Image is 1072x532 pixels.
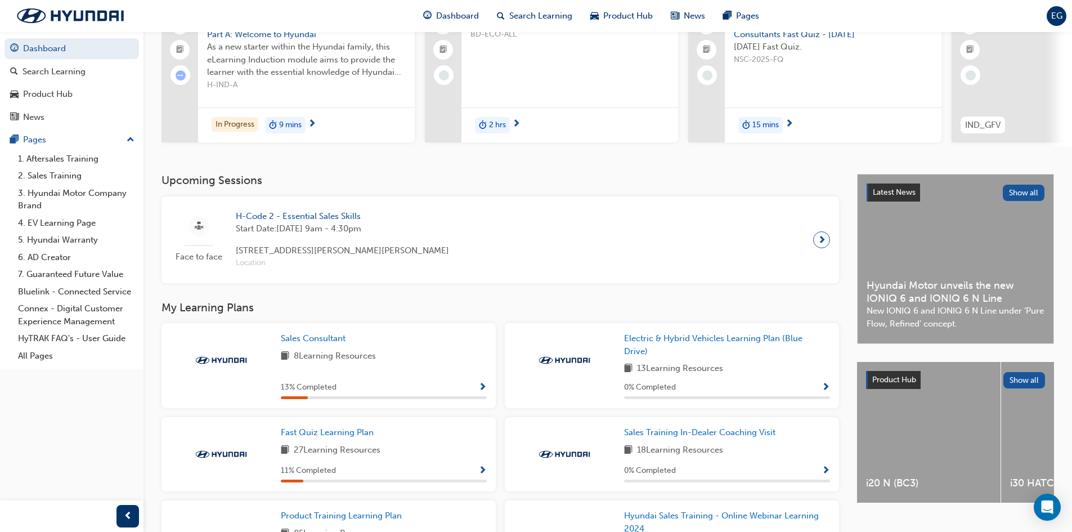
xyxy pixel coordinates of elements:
[281,332,350,345] a: Sales Consultant
[822,466,830,476] span: Show Progress
[190,449,252,460] img: Trak
[14,300,139,330] a: Connex - Digital Customer Experience Management
[212,117,258,132] div: In Progress
[509,10,572,23] span: Search Learning
[236,222,449,235] span: Start Date: [DATE] 9am - 4:30pm
[23,88,73,101] div: Product Hub
[866,371,1045,389] a: Product HubShow all
[190,355,252,366] img: Trak
[867,279,1044,305] span: Hyundai Motor unveils the new IONIQ 6 and IONIQ 6 N Line
[5,129,139,150] button: Pages
[624,381,676,394] span: 0 % Completed
[866,477,992,490] span: i20 N (BC3)
[581,5,662,28] a: car-iconProduct Hub
[512,119,521,129] span: next-icon
[734,41,932,53] span: [DATE] Fast Quiz.
[10,113,19,123] span: news-icon
[425,6,678,142] a: 0Hyundai Eco Guide to EV & HybridBD-ECO-ALLduration-icon2 hrs
[702,70,712,81] span: learningRecordVerb_NONE-icon
[14,167,139,185] a: 2. Sales Training
[873,187,916,197] span: Latest News
[624,333,802,356] span: Electric & Hybrid Vehicles Learning Plan (Blue Drive)
[867,184,1044,202] a: Latest NewsShow all
[14,185,139,214] a: 3. Hyundai Motor Company Brand
[10,67,18,77] span: search-icon
[965,119,1001,132] span: IND_GFV
[624,464,676,477] span: 0 % Completed
[624,362,633,376] span: book-icon
[1034,494,1061,521] div: Open Intercom Messenger
[478,383,487,393] span: Show Progress
[439,70,449,81] span: learningRecordVerb_NONE-icon
[308,119,316,129] span: next-icon
[207,79,406,92] span: H-IND-A
[171,251,227,263] span: Face to face
[470,28,669,41] span: BD-ECO-ALL
[590,9,599,23] span: car-icon
[703,43,711,57] span: booktick-icon
[5,107,139,128] a: News
[14,347,139,365] a: All Pages
[127,133,134,147] span: up-icon
[269,118,277,133] span: duration-icon
[1047,6,1066,26] button: EG
[867,305,1044,330] span: New IONIQ 6 and IONIQ 6 N Line under ‘Pure Flow, Refined’ concept.
[10,135,19,145] span: pages-icon
[281,444,289,458] span: book-icon
[436,10,479,23] span: Dashboard
[742,118,750,133] span: duration-icon
[857,362,1001,503] a: i20 N (BC3)
[822,464,830,478] button: Show Progress
[281,333,346,343] span: Sales Consultant
[688,6,941,142] a: Hyundai Academy - New Sales Consultants Fast Quiz - [DATE][DATE] Fast Quiz.NSC-2025-FQduration-ic...
[14,249,139,266] a: 6. AD Creator
[281,426,378,439] a: Fast Quiz Learning Plan
[294,350,376,364] span: 8 Learning Resources
[637,444,723,458] span: 18 Learning Resources
[478,381,487,395] button: Show Progress
[662,5,714,28] a: news-iconNews
[279,119,302,132] span: 9 mins
[23,133,46,146] div: Pages
[281,427,374,437] span: Fast Quiz Learning Plan
[207,41,406,79] span: As a new starter within the Hyundai family, this eLearning Induction module aims to provide the l...
[162,6,415,142] a: Hyundai Australia Induction Module - Part A: Welcome to HyundaiAs a new starter within the Hyunda...
[1003,372,1046,388] button: Show all
[478,466,487,476] span: Show Progress
[423,9,432,23] span: guage-icon
[818,232,826,248] span: next-icon
[822,383,830,393] span: Show Progress
[736,10,759,23] span: Pages
[23,65,86,78] div: Search Learning
[171,205,830,274] a: Face to faceH-Code 2 - Essential Sales SkillsStart Date:[DATE] 9am - 4:30pm[STREET_ADDRESS][PERSO...
[14,231,139,249] a: 5. Hyundai Warranty
[23,111,44,124] div: News
[671,9,679,23] span: news-icon
[195,220,203,234] span: sessionType_FACE_TO_FACE-icon
[488,5,581,28] a: search-iconSearch Learning
[857,174,1054,344] a: Latest NewsShow allHyundai Motor unveils the new IONIQ 6 and IONIQ 6 N LineNew IONIQ 6 and IONIQ ...
[5,61,139,82] a: Search Learning
[637,362,723,376] span: 13 Learning Resources
[236,244,449,257] span: [STREET_ADDRESS][PERSON_NAME][PERSON_NAME]
[478,464,487,478] button: Show Progress
[624,427,775,437] span: Sales Training In-Dealer Coaching Visit
[10,44,19,54] span: guage-icon
[966,70,976,81] span: learningRecordVerb_NONE-icon
[533,449,595,460] img: Trak
[497,9,505,23] span: search-icon
[5,38,139,59] a: Dashboard
[785,119,793,129] span: next-icon
[176,70,186,81] span: learningRecordVerb_ATTEMPT-icon
[281,464,336,477] span: 11 % Completed
[162,301,839,314] h3: My Learning Plans
[14,150,139,168] a: 1. Aftersales Training
[10,90,19,100] span: car-icon
[489,119,506,132] span: 2 hrs
[1051,10,1062,23] span: EG
[414,5,488,28] a: guage-iconDashboard
[479,118,487,133] span: duration-icon
[281,511,402,521] span: Product Training Learning Plan
[6,4,135,28] img: Trak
